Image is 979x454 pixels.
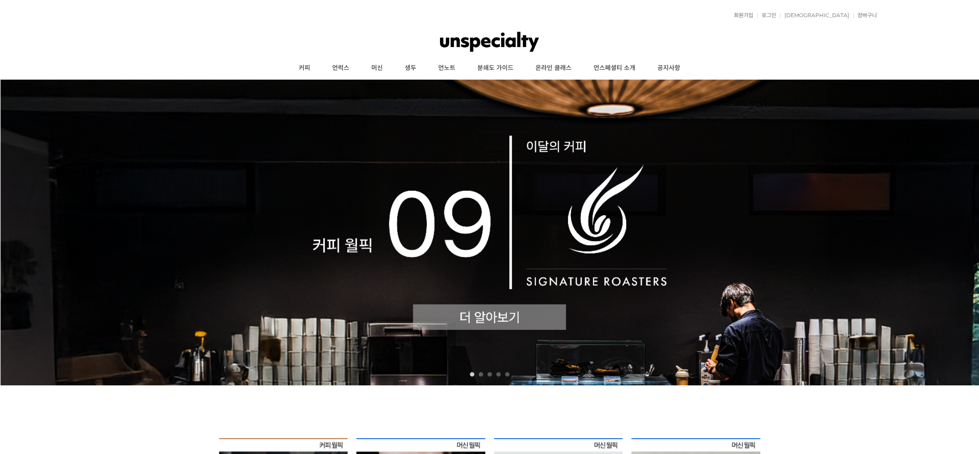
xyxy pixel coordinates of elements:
a: 회원가입 [730,13,753,18]
a: 공지사항 [646,57,691,79]
a: 커피 [288,57,321,79]
a: 5 [505,372,510,377]
a: 언스페셜티 소개 [583,57,646,79]
a: 언럭스 [321,57,360,79]
a: 3 [488,372,492,377]
a: 2 [479,372,483,377]
a: 언노트 [427,57,466,79]
img: 언스페셜티 몰 [440,29,539,55]
a: 생두 [394,57,427,79]
a: 4 [496,372,501,377]
a: 머신 [360,57,394,79]
a: [DEMOGRAPHIC_DATA] [780,13,849,18]
a: 분쇄도 가이드 [466,57,524,79]
a: 로그인 [757,13,776,18]
a: 온라인 클래스 [524,57,583,79]
a: 장바구니 [853,13,877,18]
a: 1 [470,372,474,377]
